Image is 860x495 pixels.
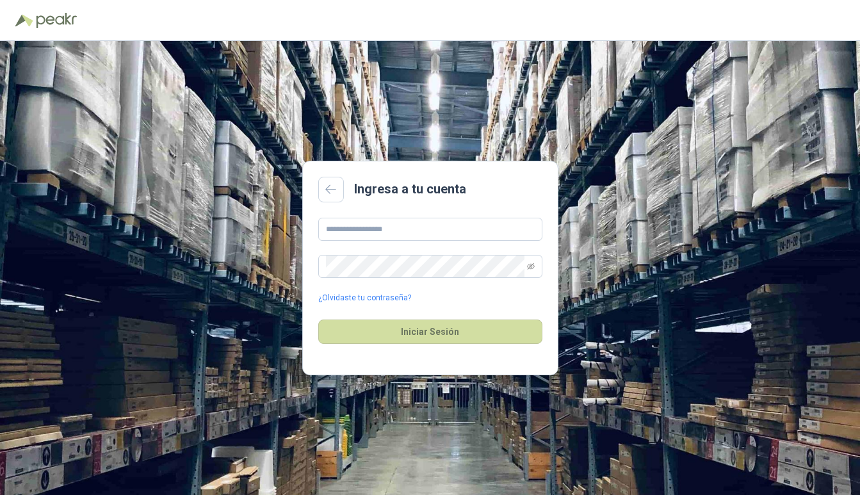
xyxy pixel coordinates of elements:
h2: Ingresa a tu cuenta [354,179,466,199]
img: Peakr [36,13,77,28]
button: Iniciar Sesión [318,320,542,344]
a: ¿Olvidaste tu contraseña? [318,292,411,304]
span: eye-invisible [527,263,535,270]
img: Logo [15,14,33,27]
